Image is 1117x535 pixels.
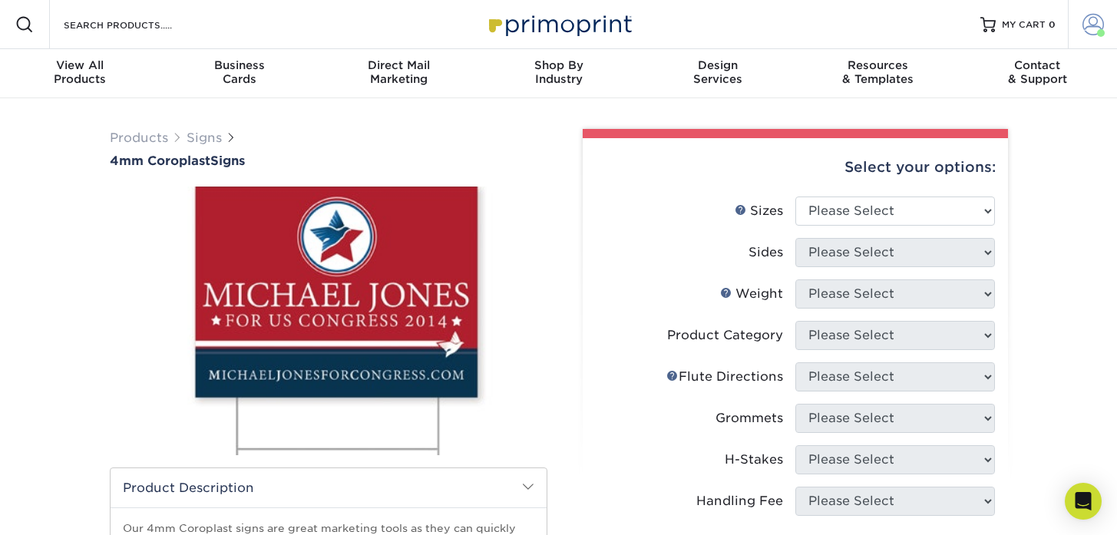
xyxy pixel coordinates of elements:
[110,130,168,145] a: Products
[798,49,957,98] a: Resources& Templates
[666,368,783,386] div: Flute Directions
[479,58,639,86] div: Industry
[319,58,479,86] div: Marketing
[479,49,639,98] a: Shop ByIndustry
[957,58,1117,86] div: & Support
[111,468,547,507] h2: Product Description
[62,15,212,34] input: SEARCH PRODUCTS.....
[725,451,783,469] div: H-Stakes
[798,58,957,86] div: & Templates
[110,154,547,168] a: 4mm CoroplastSigns
[479,58,639,72] span: Shop By
[1065,483,1102,520] div: Open Intercom Messenger
[1049,19,1056,30] span: 0
[735,202,783,220] div: Sizes
[482,8,636,41] img: Primoprint
[638,58,798,86] div: Services
[187,130,222,145] a: Signs
[110,154,547,168] h1: Signs
[957,58,1117,72] span: Contact
[638,49,798,98] a: DesignServices
[595,138,996,196] div: Select your options:
[160,49,319,98] a: BusinessCards
[110,154,210,168] span: 4mm Coroplast
[957,49,1117,98] a: Contact& Support
[319,49,479,98] a: Direct MailMarketing
[696,492,783,510] div: Handling Fee
[720,285,783,303] div: Weight
[319,58,479,72] span: Direct Mail
[798,58,957,72] span: Resources
[160,58,319,86] div: Cards
[160,58,319,72] span: Business
[1002,18,1046,31] span: MY CART
[749,243,783,262] div: Sides
[715,409,783,428] div: Grommets
[638,58,798,72] span: Design
[110,170,547,472] img: 4mm Coroplast 01
[667,326,783,345] div: Product Category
